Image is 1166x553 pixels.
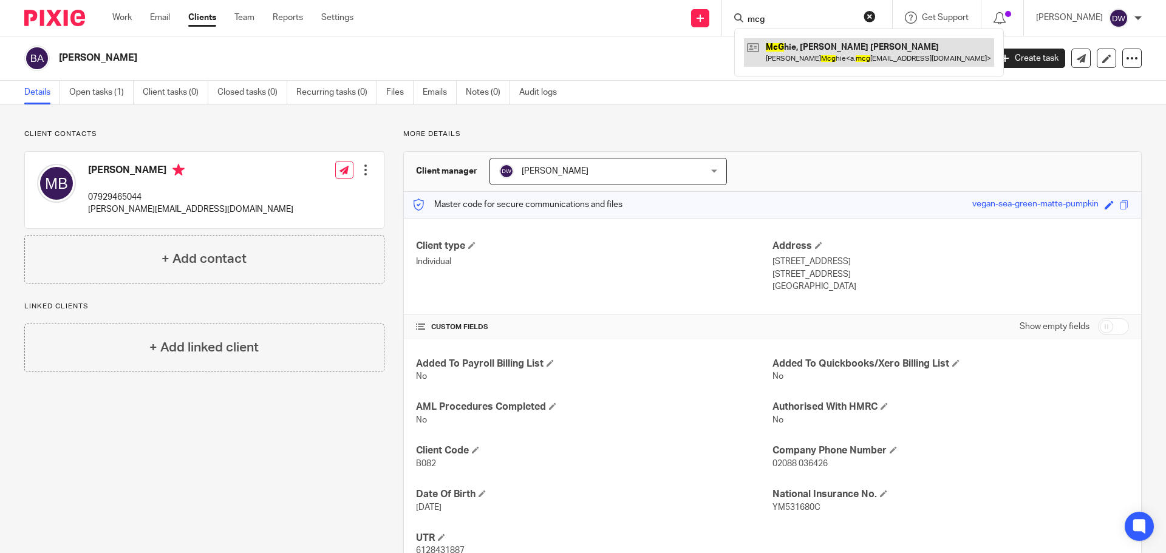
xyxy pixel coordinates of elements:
[995,49,1065,68] a: Create task
[972,198,1099,212] div: vegan-sea-green-matte-pumpkin
[864,10,876,22] button: Clear
[24,129,384,139] p: Client contacts
[772,503,820,512] span: YM531680C
[922,13,969,22] span: Get Support
[416,401,772,413] h4: AML Procedures Completed
[772,256,1129,268] p: [STREET_ADDRESS]
[416,503,442,512] span: [DATE]
[522,167,588,175] span: [PERSON_NAME]
[772,372,783,381] span: No
[403,129,1142,139] p: More details
[88,164,293,179] h4: [PERSON_NAME]
[772,280,1129,293] p: [GEOGRAPHIC_DATA]
[386,81,414,104] a: Files
[149,338,259,357] h4: + Add linked client
[416,256,772,268] p: Individual
[416,460,436,468] span: B082
[217,81,287,104] a: Closed tasks (0)
[416,358,772,370] h4: Added To Payroll Billing List
[772,488,1129,501] h4: National Insurance No.
[37,164,76,203] img: svg%3E
[772,416,783,424] span: No
[69,81,134,104] a: Open tasks (1)
[416,532,772,545] h4: UTR
[416,488,772,501] h4: Date Of Birth
[772,444,1129,457] h4: Company Phone Number
[188,12,216,24] a: Clients
[88,191,293,203] p: 07929465044
[1109,8,1128,28] img: svg%3E
[416,372,427,381] span: No
[772,358,1129,370] h4: Added To Quickbooks/Xero Billing List
[1020,321,1089,333] label: Show empty fields
[24,46,50,71] img: svg%3E
[519,81,566,104] a: Audit logs
[296,81,377,104] a: Recurring tasks (0)
[772,240,1129,253] h4: Address
[88,203,293,215] p: [PERSON_NAME][EMAIL_ADDRESS][DOMAIN_NAME]
[143,81,208,104] a: Client tasks (0)
[416,240,772,253] h4: Client type
[112,12,132,24] a: Work
[150,12,170,24] a: Email
[416,322,772,332] h4: CUSTOM FIELDS
[772,268,1129,280] p: [STREET_ADDRESS]
[772,460,828,468] span: 02088 036426
[24,81,60,104] a: Details
[24,10,85,26] img: Pixie
[416,416,427,424] span: No
[413,198,622,211] p: Master code for secure communications and files
[1036,12,1103,24] p: [PERSON_NAME]
[772,401,1129,413] h4: Authorised With HMRC
[234,12,254,24] a: Team
[423,81,457,104] a: Emails
[162,249,247,268] h4: + Add contact
[59,52,793,64] h2: [PERSON_NAME]
[273,12,303,24] a: Reports
[466,81,510,104] a: Notes (0)
[321,12,353,24] a: Settings
[24,302,384,311] p: Linked clients
[172,164,185,176] i: Primary
[416,165,477,177] h3: Client manager
[416,444,772,457] h4: Client Code
[499,164,514,178] img: svg%3E
[746,15,856,25] input: Search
